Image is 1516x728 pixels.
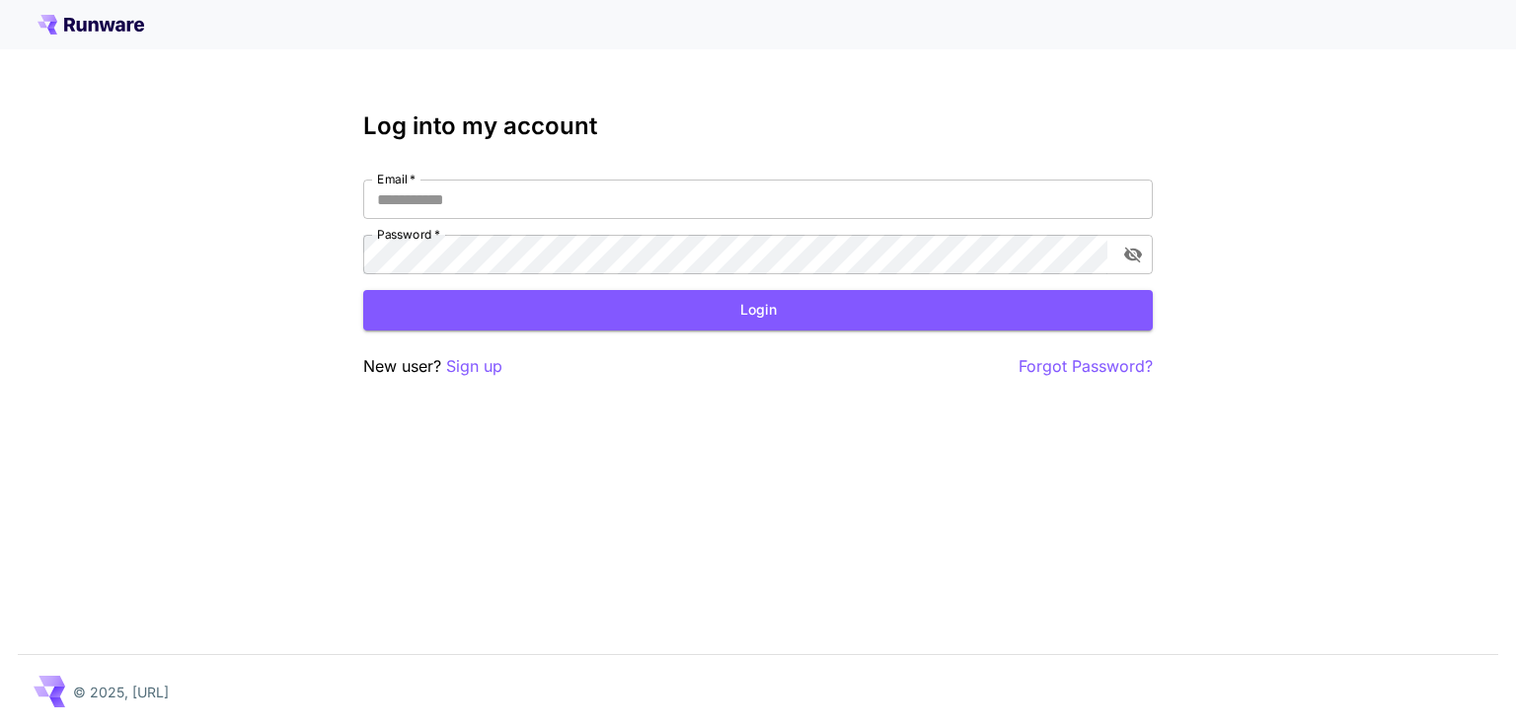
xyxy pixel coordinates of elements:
[363,290,1153,330] button: Login
[446,354,502,379] button: Sign up
[1115,237,1151,272] button: toggle password visibility
[377,226,440,243] label: Password
[363,354,502,379] p: New user?
[1019,354,1153,379] button: Forgot Password?
[377,171,416,187] label: Email
[73,682,169,702] p: © 2025, [URL]
[363,112,1153,140] h3: Log into my account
